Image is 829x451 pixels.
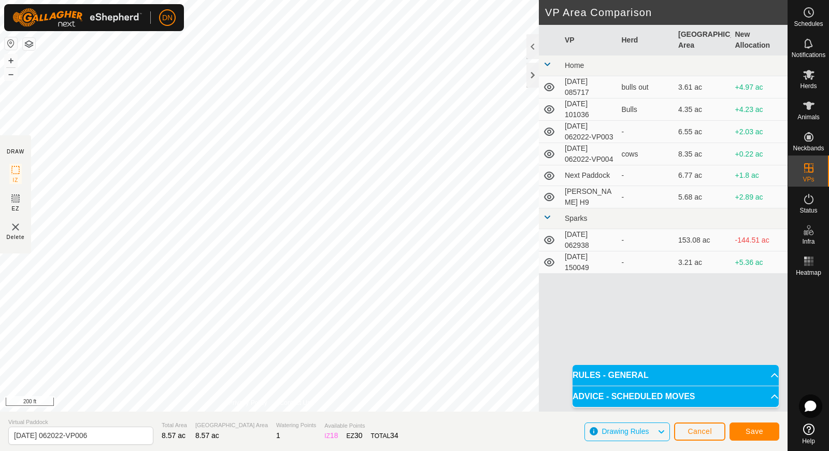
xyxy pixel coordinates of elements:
span: Animals [797,114,820,120]
td: 5.68 ac [674,186,731,208]
span: EZ [12,205,20,213]
span: Total Area [162,421,187,430]
span: Help [802,438,815,444]
th: [GEOGRAPHIC_DATA] Area [674,25,731,55]
a: Privacy Policy [228,398,267,407]
td: +5.36 ac [731,251,788,274]
div: cows [622,149,670,160]
p-accordion-header: RULES - GENERAL [573,365,779,386]
td: +4.23 ac [731,98,788,121]
button: Cancel [674,422,725,441]
button: + [5,54,17,67]
span: Schedules [794,21,823,27]
span: Save [746,427,763,435]
span: Sparks [565,214,588,222]
div: TOTAL [371,430,398,441]
span: Herds [800,83,817,89]
div: IZ [324,430,338,441]
span: 34 [390,431,398,440]
td: Next Paddock [561,165,618,186]
div: Bulls [622,104,670,115]
td: +4.97 ac [731,76,788,98]
span: 8.57 ac [162,431,185,440]
span: 1 [276,431,280,440]
td: -144.51 ac [731,229,788,251]
span: Status [799,207,817,214]
span: Home [565,61,584,69]
div: DRAW [7,148,24,156]
span: Watering Points [276,421,316,430]
td: [DATE] 101036 [561,98,618,121]
span: Delete [7,233,25,241]
div: - [622,170,670,181]
span: Heatmap [796,270,821,276]
h2: VP Area Comparison [545,6,788,19]
td: 6.77 ac [674,165,731,186]
td: 3.21 ac [674,251,731,274]
th: Herd [618,25,675,55]
span: VPs [803,176,814,182]
div: - [622,257,670,268]
span: IZ [13,176,19,184]
td: +0.22 ac [731,143,788,165]
td: 3.61 ac [674,76,731,98]
span: Infra [802,238,814,245]
td: [PERSON_NAME] H9 [561,186,618,208]
td: +2.03 ac [731,121,788,143]
a: Contact Us [280,398,310,407]
span: Available Points [324,421,398,430]
span: RULES - GENERAL [573,371,649,379]
span: [GEOGRAPHIC_DATA] Area [195,421,268,430]
span: 8.57 ac [195,431,219,440]
span: ADVICE - SCHEDULED MOVES [573,392,695,401]
div: bulls out [622,82,670,93]
td: [DATE] 062022-VP004 [561,143,618,165]
td: +1.8 ac [731,165,788,186]
td: 8.35 ac [674,143,731,165]
td: 4.35 ac [674,98,731,121]
td: 153.08 ac [674,229,731,251]
td: [DATE] 062022-VP003 [561,121,618,143]
span: Cancel [688,427,712,435]
span: 30 [354,431,363,440]
td: [DATE] 085717 [561,76,618,98]
td: [DATE] 062938 [561,229,618,251]
button: Map Layers [23,38,35,50]
td: +2.89 ac [731,186,788,208]
div: - [622,126,670,137]
span: 18 [330,431,338,440]
button: – [5,68,17,80]
button: Reset Map [5,37,17,50]
button: Save [730,422,779,441]
td: 6.55 ac [674,121,731,143]
span: Neckbands [793,145,824,151]
img: Gallagher Logo [12,8,142,27]
img: VP [9,221,22,233]
span: Notifications [792,52,825,58]
div: EZ [347,430,363,441]
span: DN [162,12,173,23]
span: Virtual Paddock [8,418,153,427]
a: Help [788,419,829,448]
div: - [622,235,670,246]
th: New Allocation [731,25,788,55]
th: VP [561,25,618,55]
span: Drawing Rules [602,427,649,435]
div: - [622,192,670,203]
td: [DATE] 150049 [561,251,618,274]
p-accordion-header: ADVICE - SCHEDULED MOVES [573,386,779,407]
